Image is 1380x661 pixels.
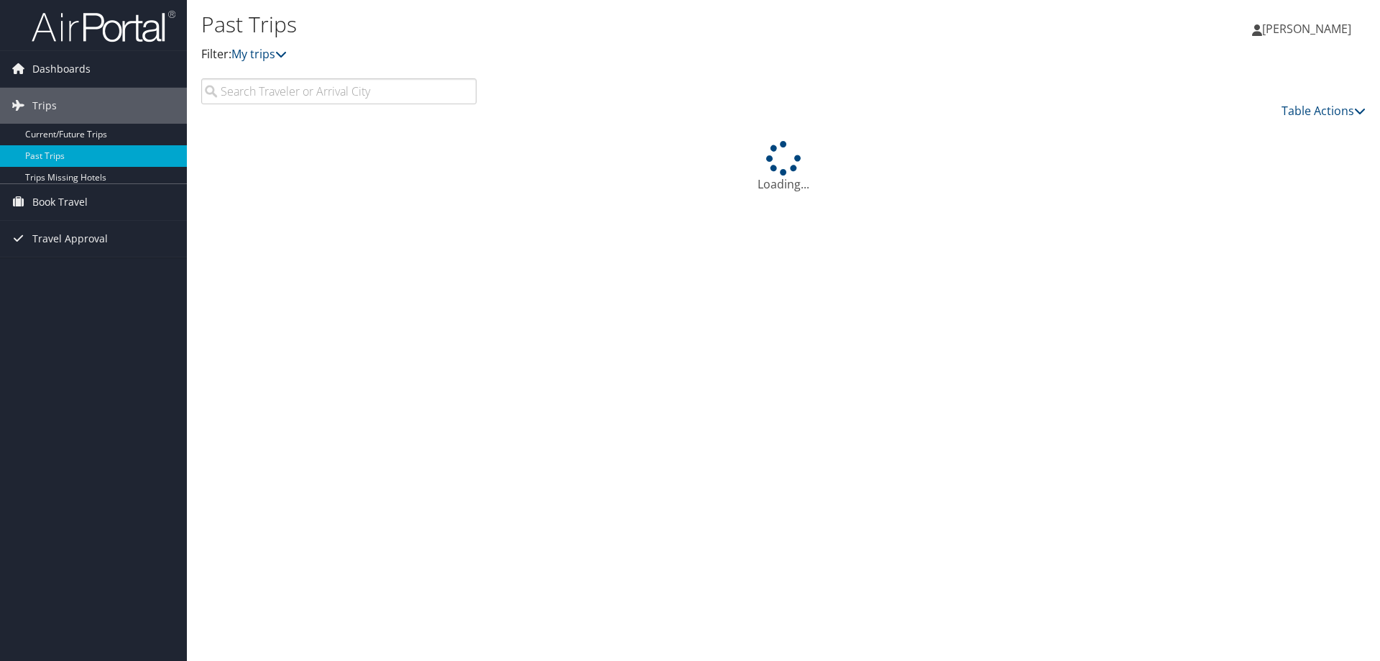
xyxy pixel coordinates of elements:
span: Book Travel [32,184,88,220]
a: [PERSON_NAME] [1252,7,1366,50]
span: Trips [32,88,57,124]
a: Table Actions [1282,103,1366,119]
h1: Past Trips [201,9,977,40]
a: My trips [231,46,287,62]
span: Travel Approval [32,221,108,257]
div: Loading... [201,141,1366,193]
p: Filter: [201,45,977,64]
img: airportal-logo.png [32,9,175,43]
span: Dashboards [32,51,91,87]
input: Search Traveler or Arrival City [201,78,477,104]
span: [PERSON_NAME] [1262,21,1351,37]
